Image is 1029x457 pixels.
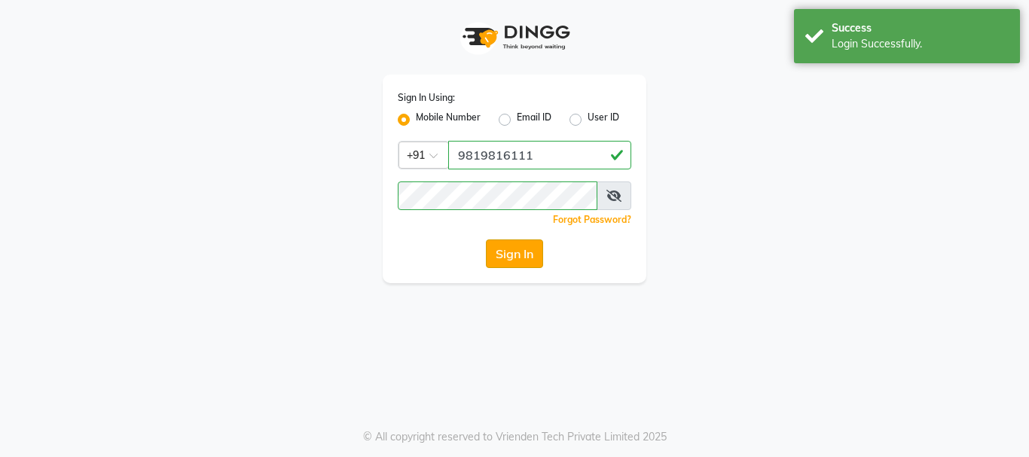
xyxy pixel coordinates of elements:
label: Sign In Using: [398,91,455,105]
a: Forgot Password? [553,214,631,225]
button: Sign In [486,239,543,268]
label: Mobile Number [416,111,481,129]
img: logo1.svg [454,15,575,59]
label: User ID [588,111,619,129]
label: Email ID [517,111,551,129]
div: Success [832,20,1009,36]
input: Username [398,181,597,210]
input: Username [448,141,631,169]
div: Login Successfully. [832,36,1009,52]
